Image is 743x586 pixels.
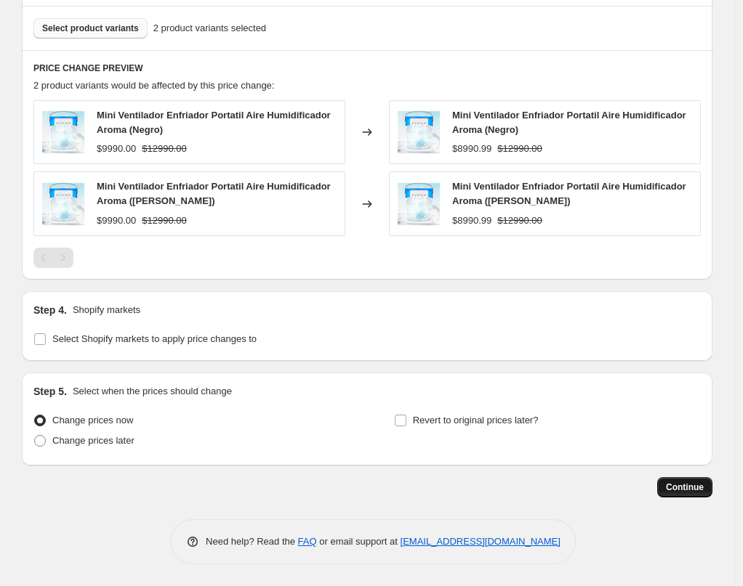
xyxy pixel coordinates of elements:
[666,481,704,493] span: Continue
[33,80,274,91] span: 2 product variants would be affected by this price change:
[206,536,298,547] span: Need help? Read the
[33,18,148,38] button: Select product variants
[317,536,401,547] span: or email support at
[497,213,542,228] strike: $12990.00
[97,142,136,156] div: $9990.00
[41,110,85,154] img: mini-ventilador-enfriador-portatil-aire-humidificador-aroma-429778_80x.jpg
[97,110,331,135] span: Mini Ventilador Enfriador Portatil Aire Humidificador Aroma (Negro)
[52,333,257,344] span: Select Shopify markets to apply price changes to
[657,477,712,497] button: Continue
[452,213,491,228] div: $8990.99
[33,248,73,268] nav: Pagination
[97,181,331,206] span: Mini Ventilador Enfriador Portatil Aire Humidificador Aroma ([PERSON_NAME])
[33,384,67,399] h2: Step 5.
[153,21,266,36] span: 2 product variants selected
[452,110,686,135] span: Mini Ventilador Enfriador Portatil Aire Humidificador Aroma (Negro)
[73,303,140,317] p: Shopify markets
[52,415,133,426] span: Change prices now
[401,536,561,547] a: [EMAIL_ADDRESS][DOMAIN_NAME]
[97,213,136,228] div: $9990.00
[452,142,491,156] div: $8990.99
[452,181,686,206] span: Mini Ventilador Enfriador Portatil Aire Humidificador Aroma ([PERSON_NAME])
[73,384,232,399] p: Select when the prices should change
[142,142,186,156] strike: $12990.00
[298,536,317,547] a: FAQ
[142,213,186,228] strike: $12990.00
[33,62,701,74] h6: PRICE CHANGE PREVIEW
[397,182,441,226] img: mini-ventilador-enfriador-portatil-aire-humidificador-aroma-429778_80x.jpg
[413,415,539,426] span: Revert to original prices later?
[397,110,441,154] img: mini-ventilador-enfriador-portatil-aire-humidificador-aroma-429778_80x.jpg
[42,23,139,34] span: Select product variants
[41,182,85,226] img: mini-ventilador-enfriador-portatil-aire-humidificador-aroma-429778_80x.jpg
[497,142,542,156] strike: $12990.00
[52,435,134,446] span: Change prices later
[33,303,67,317] h2: Step 4.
